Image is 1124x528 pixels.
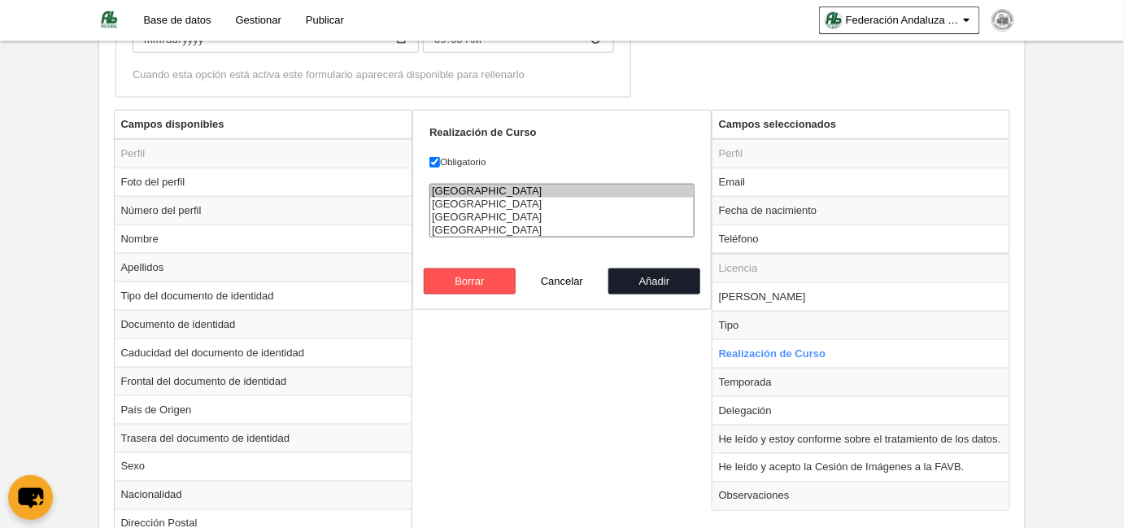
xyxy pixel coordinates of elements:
td: Trasera del documento de identidad [115,424,412,452]
label: Obligatorio [429,155,695,169]
option: Almería [430,198,694,211]
td: Apellidos [115,253,412,281]
td: Perfil [115,139,412,168]
a: Federación Andaluza de Voleibol [819,7,980,34]
td: Realización de Curso [712,339,1010,368]
td: Nacionalidad [115,481,412,509]
th: Campos seleccionados [712,111,1010,139]
td: Nombre [115,225,412,253]
td: Tipo del documento de identidad [115,281,412,310]
td: Email [712,168,1010,196]
button: Añadir [608,268,701,295]
td: [PERSON_NAME] [712,282,1010,311]
td: He leído y acepto la Cesión de Imágenes a la FAVB. [712,453,1010,482]
td: Sexo [115,452,412,481]
option: Granada [430,224,694,237]
img: Federación Andaluza de Voleibol [99,10,119,29]
button: Borrar [424,268,516,295]
td: Frontal del documento de identidad [115,367,412,395]
td: Documento de identidad [115,310,412,338]
td: País de Origen [115,395,412,424]
button: chat-button [8,475,53,520]
td: Temporada [712,368,1010,396]
strong: Realización de Curso [429,126,536,138]
button: Cancelar [516,268,608,295]
td: Perfil [712,139,1010,168]
td: Número del perfil [115,196,412,225]
img: Oap74nFcuaE6.30x30.jpg [826,12,842,28]
td: Teléfono [712,225,1010,254]
th: Campos disponibles [115,111,412,139]
span: Federación Andaluza de Voleibol [846,12,960,28]
td: Foto del perfil [115,168,412,196]
td: Caducidad del documento de identidad [115,338,412,367]
input: Obligatorio [429,157,440,168]
td: Observaciones [712,482,1010,510]
option: Málaga [430,185,694,198]
td: Delegación [712,396,1010,425]
div: Cuando esta opción está activa este formulario aparecerá disponible para rellenarlo [133,68,614,82]
img: PagHPp5FpmFo.30x30.jpg [992,10,1013,31]
td: Fecha de nacimiento [712,196,1010,225]
td: Tipo [712,311,1010,339]
td: Licencia [712,254,1010,283]
option: Sevilla [430,211,694,224]
td: He leído y estoy conforme sobre el tratamiento de los datos. [712,425,1010,453]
